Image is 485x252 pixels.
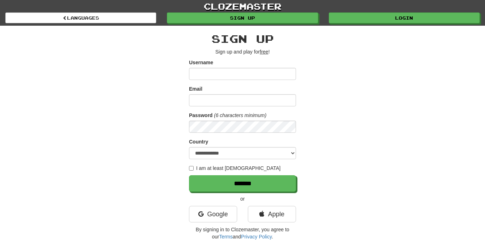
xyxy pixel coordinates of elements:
[189,166,194,171] input: I am at least [DEMOGRAPHIC_DATA]
[189,165,281,172] label: I am at least [DEMOGRAPHIC_DATA]
[214,112,266,118] em: (6 characters minimum)
[189,48,296,55] p: Sign up and play for !
[189,226,296,240] p: By signing in to Clozemaster, you agree to our and .
[189,195,296,202] p: or
[248,206,296,222] a: Apple
[189,59,213,66] label: Username
[189,138,208,145] label: Country
[189,85,202,92] label: Email
[167,12,318,23] a: Sign up
[189,33,296,45] h2: Sign up
[219,234,233,240] a: Terms
[241,234,272,240] a: Privacy Policy
[189,112,213,119] label: Password
[329,12,480,23] a: Login
[260,49,268,55] u: free
[5,12,156,23] a: Languages
[189,206,237,222] a: Google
